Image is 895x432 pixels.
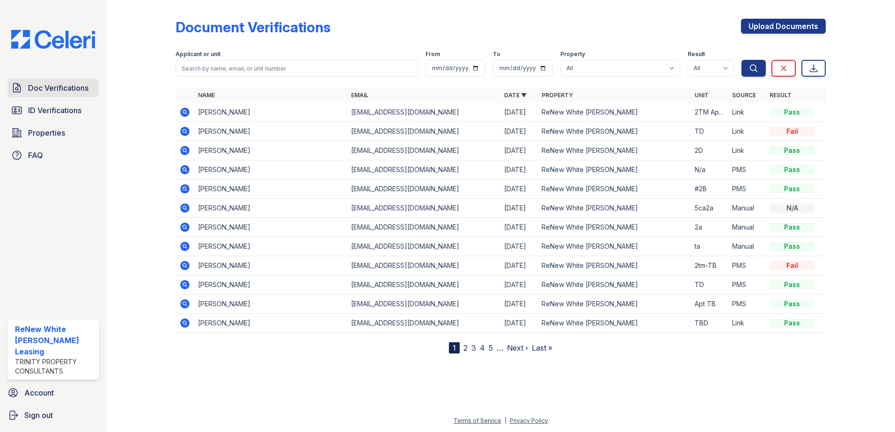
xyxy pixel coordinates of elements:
td: [PERSON_NAME] [194,141,347,160]
td: N/a [691,160,728,180]
td: [PERSON_NAME] [194,256,347,275]
td: TD [691,275,728,295]
div: ReNew White [PERSON_NAME] Leasing [15,324,95,357]
a: Upload Documents [741,19,826,34]
td: ReNew White [PERSON_NAME] [538,180,691,199]
td: [DATE] [500,160,538,180]
div: Document Verifications [176,19,330,36]
label: Property [560,50,585,58]
td: 5ca2a [691,199,728,218]
td: [DATE] [500,275,538,295]
span: Properties [28,127,65,138]
td: [EMAIL_ADDRESS][DOMAIN_NAME] [347,180,500,199]
td: PMS [728,160,766,180]
a: Sign out [4,406,103,425]
td: Manual [728,237,766,256]
div: Pass [770,318,814,328]
td: ReNew White [PERSON_NAME] [538,103,691,122]
td: PMS [728,295,766,314]
td: PMS [728,256,766,275]
a: FAQ [7,146,99,165]
td: ReNew White [PERSON_NAME] [538,295,691,314]
td: [PERSON_NAME] [194,199,347,218]
label: Result [688,50,705,58]
td: 2D [691,141,728,160]
span: Doc Verifications [28,82,88,94]
a: Email [351,92,368,99]
td: TD [691,122,728,141]
a: 3 [471,343,476,353]
td: Manual [728,199,766,218]
td: Link [728,103,766,122]
td: ReNew White [PERSON_NAME] [538,160,691,180]
td: ReNew White [PERSON_NAME] [538,256,691,275]
td: [PERSON_NAME] [194,122,347,141]
td: [EMAIL_ADDRESS][DOMAIN_NAME] [347,314,500,333]
td: ReNew White [PERSON_NAME] [538,122,691,141]
td: [PERSON_NAME] [194,160,347,180]
td: [EMAIL_ADDRESS][DOMAIN_NAME] [347,218,500,237]
a: 2 [463,343,468,353]
div: Trinity Property Consultants [15,357,95,376]
input: Search by name, email, or unit number [176,60,418,77]
div: Pass [770,165,814,174]
td: [DATE] [500,199,538,218]
label: From [425,50,440,58]
td: #2B [691,180,728,199]
td: PMS [728,275,766,295]
span: FAQ [28,150,43,161]
div: Pass [770,223,814,232]
a: Property [542,92,573,99]
div: Pass [770,280,814,289]
td: [PERSON_NAME] [194,180,347,199]
a: Result [770,92,792,99]
a: Account [4,383,103,402]
td: [EMAIL_ADDRESS][DOMAIN_NAME] [347,160,500,180]
td: ReNew White [PERSON_NAME] [538,275,691,295]
label: Applicant or unit [176,50,220,58]
td: [PERSON_NAME] [194,275,347,295]
td: [EMAIL_ADDRESS][DOMAIN_NAME] [347,256,500,275]
a: 5 [489,343,493,353]
td: ta [691,237,728,256]
span: Account [24,387,54,398]
a: Privacy Policy [510,417,548,424]
td: [DATE] [500,180,538,199]
td: [PERSON_NAME] [194,295,347,314]
td: [DATE] [500,295,538,314]
td: [EMAIL_ADDRESS][DOMAIN_NAME] [347,103,500,122]
td: 2a [691,218,728,237]
td: ReNew White [PERSON_NAME] [538,199,691,218]
a: ID Verifications [7,101,99,120]
td: [EMAIL_ADDRESS][DOMAIN_NAME] [347,275,500,295]
div: Fail [770,261,814,270]
td: ReNew White [PERSON_NAME] [538,237,691,256]
td: [EMAIL_ADDRESS][DOMAIN_NAME] [347,141,500,160]
td: [DATE] [500,141,538,160]
div: Pass [770,184,814,194]
td: ReNew White [PERSON_NAME] [538,314,691,333]
div: N/A [770,203,814,213]
td: [DATE] [500,256,538,275]
td: Link [728,141,766,160]
td: 2tm-TB [691,256,728,275]
div: Pass [770,108,814,117]
td: TBD [691,314,728,333]
a: Last » [532,343,552,353]
a: Date ▼ [504,92,527,99]
img: CE_Logo_Blue-a8612792a0a2168367f1c8372b55b34899dd931a85d93a1a3d3e32e68fde9ad4.png [4,30,103,49]
td: [EMAIL_ADDRESS][DOMAIN_NAME] [347,122,500,141]
label: To [493,50,500,58]
td: [DATE] [500,237,538,256]
a: Next › [507,343,528,353]
a: Source [732,92,756,99]
span: ID Verifications [28,105,81,116]
div: Pass [770,146,814,155]
a: Unit [695,92,709,99]
div: Fail [770,127,814,136]
a: Doc Verifications [7,79,99,97]
a: 4 [480,343,485,353]
td: [PERSON_NAME] [194,237,347,256]
td: [PERSON_NAME] [194,218,347,237]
